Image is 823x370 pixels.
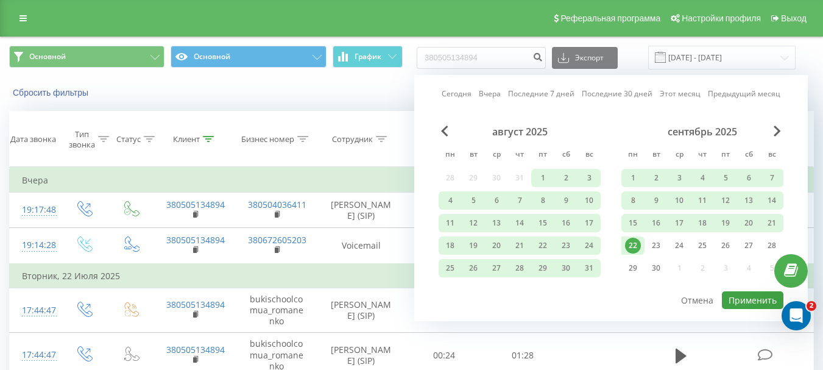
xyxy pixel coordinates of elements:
button: Экспорт [552,47,618,69]
div: пн 4 авг. 2025 г. [439,191,462,210]
a: Предыдущий месяц [708,88,780,99]
a: 380672605203 [248,234,306,246]
div: 2 [558,170,574,186]
div: 17 [671,215,687,231]
div: 15 [535,215,551,231]
div: вс 10 авг. 2025 г. [578,191,601,210]
abbr: среда [487,146,506,165]
div: 31 [581,260,597,276]
div: пт 19 сент. 2025 г. [714,214,737,232]
div: вт 26 авг. 2025 г. [462,259,485,277]
div: чт 18 сент. 2025 г. [691,214,714,232]
div: сентябрь 2025 [621,126,783,138]
div: 17:44:47 [22,343,48,367]
div: 26 [718,238,733,254]
td: bukischoolcomua_romanenko [236,288,317,333]
div: пт 12 сент. 2025 г. [714,191,737,210]
div: 19:14:28 [22,233,48,257]
abbr: четверг [510,146,529,165]
div: 1 [535,170,551,186]
div: 12 [465,215,481,231]
div: сб 20 сент. 2025 г. [737,214,760,232]
div: ср 10 сент. 2025 г. [668,191,691,210]
div: пн 22 сент. 2025 г. [621,237,645,255]
abbr: пятница [716,146,735,165]
div: вт 12 авг. 2025 г. [462,214,485,232]
div: пт 8 авг. 2025 г. [531,191,554,210]
div: вс 3 авг. 2025 г. [578,169,601,187]
div: 27 [741,238,757,254]
div: 20 [741,215,757,231]
a: 380504036411 [248,199,306,210]
div: 5 [465,193,481,208]
div: сб 6 сент. 2025 г. [737,169,760,187]
div: сб 30 авг. 2025 г. [554,259,578,277]
div: 7 [764,170,780,186]
abbr: вторник [464,146,482,165]
div: пт 15 авг. 2025 г. [531,214,554,232]
div: Тип звонка [69,129,95,150]
div: 13 [741,193,757,208]
div: вс 14 сент. 2025 г. [760,191,783,210]
iframe: Intercom live chat [782,301,811,330]
div: вс 17 авг. 2025 г. [578,214,601,232]
div: чт 11 сент. 2025 г. [691,191,714,210]
div: 17 [581,215,597,231]
a: 380505134894 [166,199,225,210]
div: 2 [648,170,664,186]
span: 2 [807,301,816,311]
div: 8 [625,193,641,208]
div: 28 [512,260,528,276]
a: Последние 7 дней [508,88,574,99]
a: Вчера [479,88,501,99]
div: 30 [558,260,574,276]
td: 00:03 [405,288,484,333]
div: 24 [581,238,597,254]
div: чт 14 авг. 2025 г. [508,214,531,232]
span: Основной [29,52,66,62]
button: Основной [171,46,326,68]
div: вт 16 сент. 2025 г. [645,214,668,232]
div: пн 8 сент. 2025 г. [621,191,645,210]
div: ср 6 авг. 2025 г. [485,191,508,210]
button: Основной [9,46,164,68]
div: 8 [535,193,551,208]
div: пн 29 сент. 2025 г. [621,259,645,277]
div: 23 [558,238,574,254]
span: Настройки профиля [682,13,761,23]
div: чт 25 сент. 2025 г. [691,237,714,255]
div: 27 [489,260,504,276]
div: 12 [718,193,733,208]
div: сб 2 авг. 2025 г. [554,169,578,187]
div: 3 [671,170,687,186]
button: График [333,46,403,68]
div: вт 30 сент. 2025 г. [645,259,668,277]
td: 00:15 [405,228,484,264]
div: пн 25 авг. 2025 г. [439,259,462,277]
div: пт 29 авг. 2025 г. [531,259,554,277]
input: Поиск по номеру [417,47,546,69]
div: ср 27 авг. 2025 г. [485,259,508,277]
span: График [355,52,381,61]
div: ср 13 авг. 2025 г. [485,214,508,232]
div: 19 [718,215,733,231]
td: 00:14 [405,193,484,228]
div: 6 [489,193,504,208]
div: 11 [694,193,710,208]
div: 19:17:48 [22,198,48,222]
div: 21 [512,238,528,254]
div: 22 [535,238,551,254]
div: 21 [764,215,780,231]
div: пн 11 авг. 2025 г. [439,214,462,232]
div: август 2025 [439,126,601,138]
abbr: воскресенье [763,146,781,165]
div: 10 [671,193,687,208]
div: пт 1 авг. 2025 г. [531,169,554,187]
div: сб 9 авг. 2025 г. [554,191,578,210]
div: 4 [442,193,458,208]
div: 22 [625,238,641,254]
div: сб 13 сент. 2025 г. [737,191,760,210]
div: 6 [741,170,757,186]
abbr: суббота [740,146,758,165]
div: пн 18 авг. 2025 г. [439,237,462,255]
